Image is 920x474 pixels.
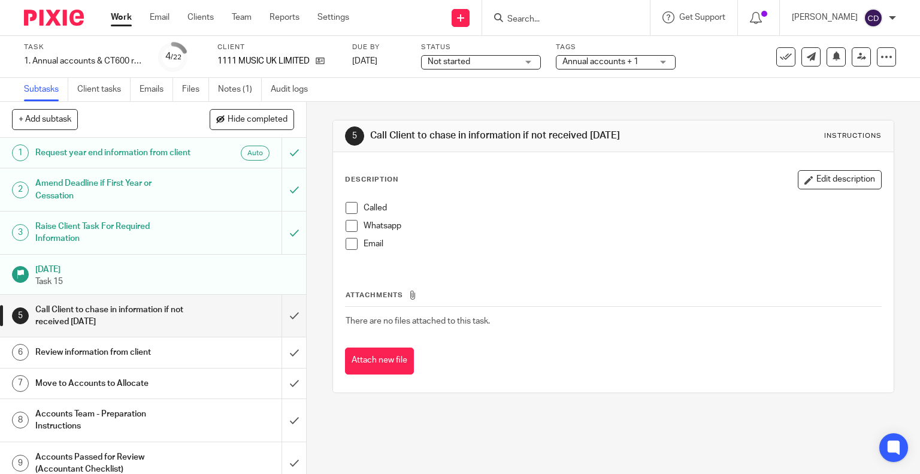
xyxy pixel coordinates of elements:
p: Called [364,202,882,214]
a: Client tasks [77,78,131,101]
a: Subtasks [24,78,68,101]
button: Edit description [798,170,882,189]
p: Task 15 [35,276,294,288]
span: Annual accounts + 1 [562,58,638,66]
div: Auto [241,146,270,161]
span: Not started [428,58,470,66]
h1: Move to Accounts to Allocate [35,375,192,393]
p: [PERSON_NAME] [792,11,858,23]
a: Clients [187,11,214,23]
p: Whatsapp [364,220,882,232]
div: 7 [12,375,29,392]
div: 1. Annual accounts &amp; CT600 return [24,55,144,67]
span: Attachments [346,292,403,298]
h1: Raise Client Task For Required Information [35,218,192,248]
input: Search [506,14,614,25]
p: 1111 MUSIC UK LIMITED [217,55,310,67]
button: Hide completed [210,109,294,129]
h1: Accounts Team - Preparation Instructions [35,405,192,436]
p: Email [364,238,882,250]
span: There are no files attached to this task. [346,317,490,325]
label: Status [421,43,541,52]
img: Pixie [24,10,84,26]
label: Task [24,43,144,52]
span: Hide completed [228,115,287,125]
div: 6 [12,344,29,361]
a: Files [182,78,209,101]
div: 1 [12,144,29,161]
a: Work [111,11,132,23]
a: Email [150,11,170,23]
button: + Add subtask [12,109,78,129]
p: Description [345,175,398,185]
a: Team [232,11,252,23]
div: 9 [12,455,29,472]
span: Get Support [679,13,725,22]
div: 4 [165,50,181,64]
label: Client [217,43,337,52]
span: [DATE] [352,57,377,65]
div: Instructions [824,131,882,141]
a: Emails [140,78,173,101]
a: Notes (1) [218,78,262,101]
a: Reports [270,11,299,23]
a: Settings [317,11,349,23]
div: 5 [345,126,364,146]
label: Tags [556,43,676,52]
h1: [DATE] [35,261,294,276]
div: 5 [12,307,29,324]
div: 1. Annual accounts & CT600 return [24,55,144,67]
button: Attach new file [345,348,414,375]
a: Audit logs [271,78,317,101]
div: 3 [12,224,29,241]
img: svg%3E [864,8,883,28]
small: /22 [171,54,181,61]
h1: Call Client to chase in information if not received [DATE] [370,129,638,142]
label: Due by [352,43,406,52]
h1: Review information from client [35,343,192,361]
div: 2 [12,182,29,198]
h1: Call Client to chase in information if not received [DATE] [35,301,192,331]
div: 8 [12,412,29,428]
h1: Amend Deadline if First Year or Cessation [35,174,192,205]
h1: Request year end information from client [35,144,192,162]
